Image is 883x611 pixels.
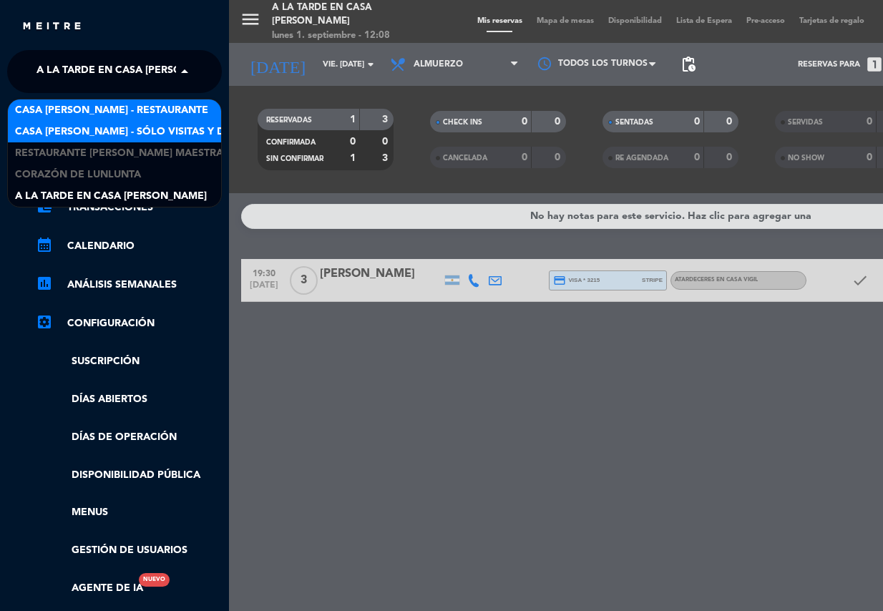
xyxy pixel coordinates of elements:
[139,573,170,587] div: Nuevo
[15,145,223,162] span: Restaurante [PERSON_NAME] Maestra
[36,504,222,521] a: Menus
[36,238,222,255] a: calendar_monthCalendario
[36,542,222,559] a: Gestión de usuarios
[680,56,697,73] span: pending_actions
[36,236,53,253] i: calendar_month
[36,275,53,292] i: assessment
[15,188,207,205] span: A la tarde en Casa [PERSON_NAME]
[36,199,222,216] a: account_balance_walletTransacciones
[15,167,141,183] span: Corazón de Lunlunta
[36,313,53,331] i: settings_applications
[36,467,222,484] a: Disponibilidad pública
[36,391,222,408] a: Días abiertos
[15,124,303,140] span: Casa [PERSON_NAME] - SÓLO Visitas y Degustaciones
[36,57,228,87] span: A la tarde en Casa [PERSON_NAME]
[36,580,143,597] a: Agente de IANuevo
[36,315,222,332] a: Configuración
[36,429,222,446] a: Días de Operación
[15,102,208,119] span: Casa [PERSON_NAME] - Restaurante
[36,353,222,370] a: Suscripción
[21,21,82,32] img: MEITRE
[36,276,222,293] a: assessmentANÁLISIS SEMANALES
